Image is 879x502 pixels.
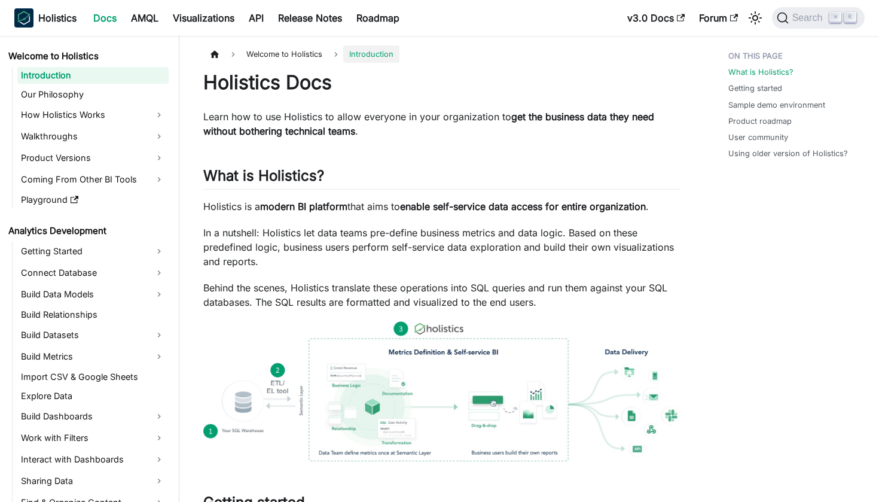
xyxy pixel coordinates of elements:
[17,67,169,84] a: Introduction
[17,148,169,168] a: Product Versions
[17,127,169,146] a: Walkthroughs
[17,170,169,189] a: Coming From Other BI Tools
[203,45,680,63] nav: Breadcrumbs
[5,48,169,65] a: Welcome to Holistics
[789,13,830,23] span: Search
[17,388,169,404] a: Explore Data
[17,369,169,385] a: Import CSV & Google Sheets
[772,7,865,29] button: Search (Command+K)
[86,8,124,28] a: Docs
[14,8,33,28] img: Holistics
[17,450,169,469] a: Interact with Dashboards
[728,148,848,159] a: Using older version of Holistics?
[343,45,399,63] span: Introduction
[124,8,166,28] a: AMQL
[203,71,680,95] h1: Holistics Docs
[5,223,169,239] a: Analytics Development
[242,8,271,28] a: API
[692,8,745,28] a: Forum
[203,281,680,309] p: Behind the scenes, Holistics translate these operations into SQL queries and run them against you...
[166,8,242,28] a: Visualizations
[17,191,169,208] a: Playground
[17,242,169,261] a: Getting Started
[271,8,349,28] a: Release Notes
[728,115,792,127] a: Product roadmap
[17,86,169,103] a: Our Philosophy
[38,11,77,25] b: Holistics
[746,8,765,28] button: Switch between dark and light mode (currently light mode)
[17,285,169,304] a: Build Data Models
[17,428,169,448] a: Work with Filters
[728,83,782,94] a: Getting started
[829,12,841,23] kbd: ⌘
[260,200,347,212] strong: modern BI platform
[203,226,680,269] p: In a nutshell: Holistics let data teams pre-define business metrics and data logic. Based on thes...
[17,325,169,345] a: Build Datasets
[240,45,328,63] span: Welcome to Holistics
[17,471,169,491] a: Sharing Data
[203,109,680,138] p: Learn how to use Holistics to allow everyone in your organization to .
[844,12,856,23] kbd: K
[17,263,169,282] a: Connect Database
[349,8,407,28] a: Roadmap
[14,8,77,28] a: HolisticsHolistics
[17,306,169,323] a: Build Relationships
[203,199,680,214] p: Holistics is a that aims to .
[17,105,169,124] a: How Holistics Works
[17,407,169,426] a: Build Dashboards
[620,8,692,28] a: v3.0 Docs
[203,167,680,190] h2: What is Holistics?
[203,321,680,461] img: How Holistics fits in your Data Stack
[728,132,788,143] a: User community
[728,66,793,78] a: What is Holistics?
[728,99,825,111] a: Sample demo environment
[17,347,169,366] a: Build Metrics
[203,45,226,63] a: Home page
[400,200,646,212] strong: enable self-service data access for entire organization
